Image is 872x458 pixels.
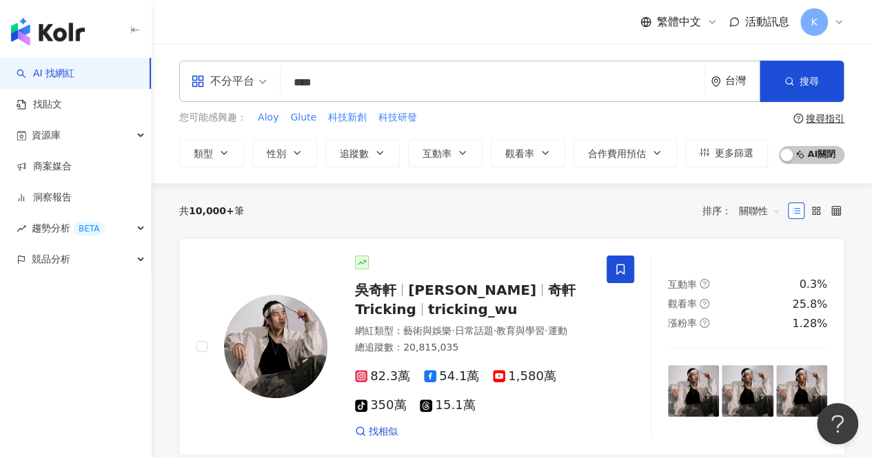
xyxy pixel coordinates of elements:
[258,111,278,125] span: Aloy
[545,325,547,336] span: ·
[668,298,697,309] span: 觀看率
[325,139,400,167] button: 追蹤數
[32,120,61,151] span: 資源庫
[73,222,105,236] div: BETA
[700,318,709,328] span: question-circle
[355,369,410,384] span: 82.3萬
[378,110,418,125] button: 科技研發
[800,76,819,87] span: 搜尋
[668,279,697,290] span: 互動率
[408,139,483,167] button: 互動率
[355,425,398,439] a: 找相似
[257,110,279,125] button: Aloy
[668,318,697,329] span: 漲粉率
[290,110,317,125] button: Glute
[760,61,844,102] button: 搜尋
[32,244,70,275] span: 競品分析
[179,205,244,216] div: 共 筆
[725,75,760,87] div: 台灣
[179,139,244,167] button: 類型
[454,325,493,336] span: 日常話題
[722,365,773,416] img: post-image
[793,114,803,123] span: question-circle
[32,213,105,244] span: 趨勢分析
[290,111,316,125] span: Glute
[355,282,576,318] span: 奇軒Tricking
[267,148,286,159] span: 性別
[327,110,367,125] button: 科技新創
[355,341,590,355] div: 總追蹤數 ： 20,815,035
[657,14,701,30] span: 繁體中文
[355,282,396,298] span: 吳奇軒
[403,325,452,336] span: 藝術與娛樂
[745,15,789,28] span: 活動訊息
[355,324,590,338] div: 網紅類型 ：
[799,277,827,292] div: 0.3%
[711,76,721,87] span: environment
[702,200,788,222] div: 排序：
[179,238,844,456] a: KOL Avatar吳奇軒[PERSON_NAME]奇軒Trickingtricking_wu網紅類型：藝術與娛樂·日常話題·教育與學習·運動總追蹤數：20,815,03582.3萬54.1萬1...
[224,295,327,398] img: KOL Avatar
[493,369,556,384] span: 1,580萬
[17,191,72,205] a: 洞察報告
[194,148,213,159] span: 類型
[547,325,567,336] span: 運動
[776,365,827,416] img: post-image
[817,403,858,444] iframe: Help Scout Beacon - Open
[423,148,452,159] span: 互動率
[739,200,780,222] span: 關聯性
[17,67,74,81] a: searchAI 找網紅
[496,325,545,336] span: 教育與學習
[685,139,768,167] button: 更多篩選
[378,111,417,125] span: 科技研發
[11,18,85,45] img: logo
[340,148,369,159] span: 追蹤數
[668,365,719,416] img: post-image
[792,316,827,331] div: 1.28%
[17,160,72,174] a: 商案媒合
[191,70,254,92] div: 不分平台
[811,14,817,30] span: K
[328,111,367,125] span: 科技新創
[369,425,398,439] span: 找相似
[452,325,454,336] span: ·
[420,398,475,413] span: 15.1萬
[715,147,753,158] span: 更多篩選
[491,139,565,167] button: 觀看率
[428,301,518,318] span: tricking_wu
[588,148,646,159] span: 合作費用預估
[17,98,62,112] a: 找貼文
[574,139,677,167] button: 合作費用預估
[806,113,844,124] div: 搜尋指引
[191,74,205,88] span: appstore
[17,224,26,233] span: rise
[408,282,536,298] span: [PERSON_NAME]
[792,297,827,312] div: 25.8%
[252,139,317,167] button: 性別
[424,369,479,384] span: 54.1萬
[493,325,496,336] span: ·
[179,111,247,125] span: 您可能感興趣：
[355,398,406,413] span: 350萬
[700,279,709,289] span: question-circle
[700,299,709,309] span: question-circle
[505,148,534,159] span: 觀看率
[189,205,234,216] span: 10,000+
